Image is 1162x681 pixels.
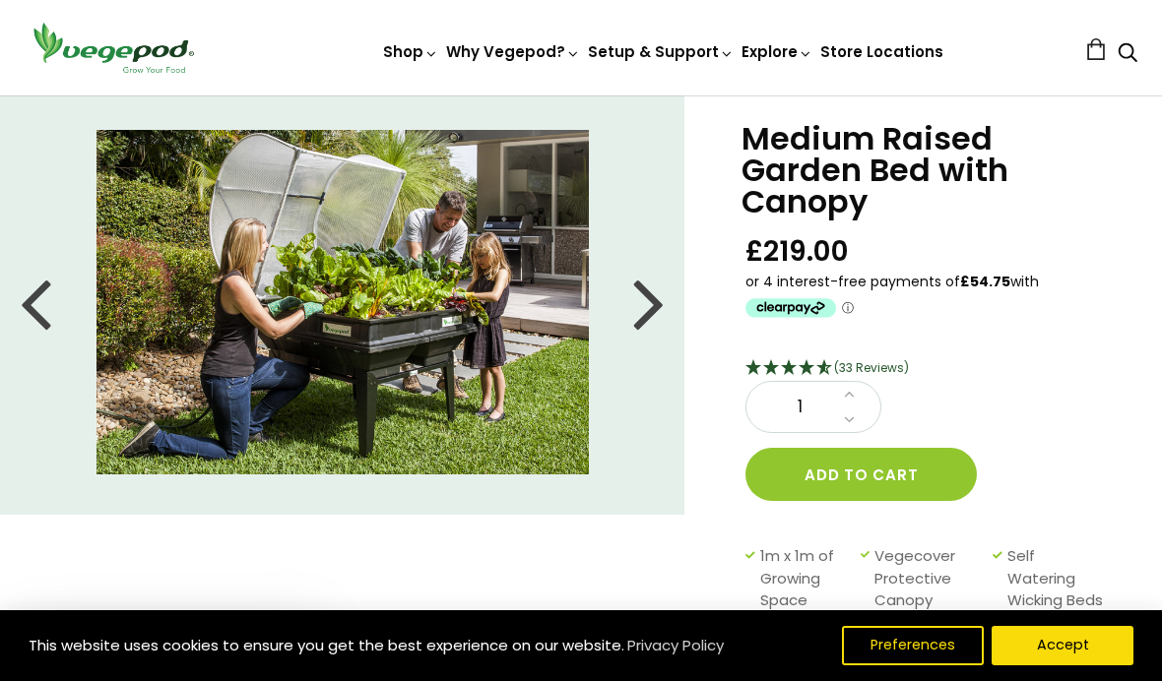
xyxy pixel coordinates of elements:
[742,123,1113,217] h1: Medium Raised Garden Bed with Canopy
[745,233,849,270] span: £219.00
[838,407,861,433] a: Decrease quantity by 1
[383,41,438,62] a: Shop
[624,628,727,663] a: Privacy Policy (opens in a new tab)
[834,359,909,376] span: (33 Reviews)
[820,41,943,62] a: Store Locations
[588,41,734,62] a: Setup & Support
[1007,545,1103,612] span: Self Watering Wicking Beds
[25,20,202,76] img: Vegepod
[97,130,589,474] img: Medium Raised Garden Bed with Canopy
[766,395,833,420] span: 1
[838,382,861,407] a: Increase quantity by 1
[1118,44,1137,65] a: Search
[874,545,983,612] span: Vegecover Protective Canopy
[760,545,851,612] span: 1m x 1m of Growing Space
[745,448,977,501] button: Add to cart
[745,356,1113,382] div: 4.67 Stars - 33 Reviews
[742,41,812,62] a: Explore
[842,626,984,665] button: Preferences
[992,626,1133,665] button: Accept
[446,41,580,62] a: Why Vegepod?
[29,635,624,655] span: This website uses cookies to ensure you get the best experience on our website.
